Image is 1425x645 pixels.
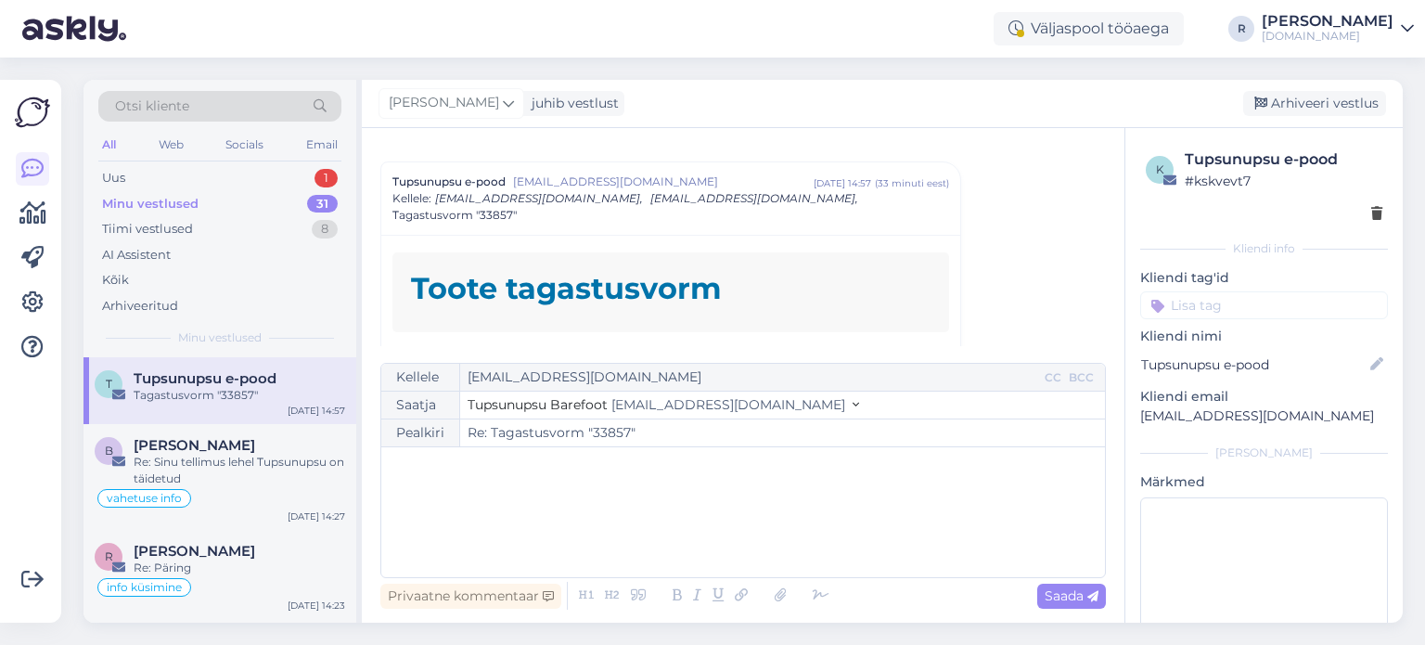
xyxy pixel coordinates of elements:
div: [PERSON_NAME] [1262,14,1393,29]
span: [EMAIL_ADDRESS][DOMAIN_NAME] [611,396,845,413]
span: [PERSON_NAME] [389,93,499,113]
span: T [106,377,112,391]
span: vahetuse info [107,493,182,504]
p: Märkmed [1140,472,1388,492]
button: Tupsunupsu Barefoot [EMAIL_ADDRESS][DOMAIN_NAME] [468,395,859,415]
div: Minu vestlused [102,195,199,213]
span: Tupsunupsu e-pood [134,370,276,387]
span: [EMAIL_ADDRESS][DOMAIN_NAME] [513,174,814,190]
span: [EMAIL_ADDRESS][DOMAIN_NAME], [435,191,643,205]
div: R [1228,16,1254,42]
div: Pealkiri [381,419,460,446]
input: Lisa tag [1140,291,1388,319]
div: juhib vestlust [524,94,619,113]
div: Email [302,133,341,157]
p: Kliendi tag'id [1140,268,1388,288]
input: Lisa nimi [1141,355,1367,375]
div: Arhiveeritud [102,297,178,316]
div: # kskvevt7 [1185,171,1382,191]
div: Arhiveeri vestlus [1243,91,1386,116]
span: [EMAIL_ADDRESS][DOMAIN_NAME], [650,191,858,205]
div: All [98,133,120,157]
input: Write subject here... [460,419,1105,446]
a: [PERSON_NAME][DOMAIN_NAME] [1262,14,1414,44]
div: Re: Sinu tellimus lehel Tupsunupsu on täidetud [134,454,345,487]
div: Väljaspool tööaega [994,12,1184,45]
div: Tupsunupsu e-pood [1185,148,1382,171]
div: 1 [315,169,338,187]
span: Otsi kliente [115,97,189,116]
div: [DOMAIN_NAME] [1262,29,1393,44]
span: Kellele : [392,191,431,205]
span: Berit Pärnsalu [134,437,255,454]
div: Kliendi info [1140,240,1388,257]
div: Kõik [102,271,129,290]
span: Tupsunupsu e-pood [392,174,506,190]
div: Uus [102,169,125,187]
span: Raili Tull [134,543,255,560]
span: k [1156,162,1164,176]
img: Askly Logo [15,95,50,130]
div: Socials [222,133,267,157]
p: Kliendi email [1140,387,1388,406]
span: Saada [1045,587,1098,604]
div: Re: Päring [134,560,345,576]
div: BCC [1065,369,1098,386]
h2: Toote tagastusvorm [411,271,931,306]
span: Tupsunupsu Barefoot [468,396,608,413]
div: [DATE] 14:57 [288,404,345,418]
p: [EMAIL_ADDRESS][DOMAIN_NAME] [1140,406,1388,426]
div: [DATE] 14:23 [288,599,345,613]
input: Recepient... [460,364,1041,391]
span: B [105,444,113,458]
span: Minu vestlused [178,329,262,346]
div: [DATE] 14:27 [288,510,345,523]
div: 31 [307,195,338,213]
div: Web [155,133,187,157]
div: Tagastusvorm "33857" [134,387,345,404]
span: Tagastusvorm "33857" [392,207,517,224]
div: Saatja [381,392,460,419]
div: Privaatne kommentaar [380,584,561,609]
div: [DATE] 14:57 [814,176,871,190]
div: 8 [312,220,338,239]
span: info küsimine [107,582,182,593]
span: R [105,549,113,563]
div: Tiimi vestlused [102,220,193,239]
div: Kellele [381,364,460,391]
div: [PERSON_NAME] [1140,445,1388,461]
div: ( 33 minuti eest ) [875,176,949,190]
div: AI Assistent [102,246,171,264]
div: CC [1041,369,1065,386]
p: Kliendi nimi [1140,327,1388,346]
